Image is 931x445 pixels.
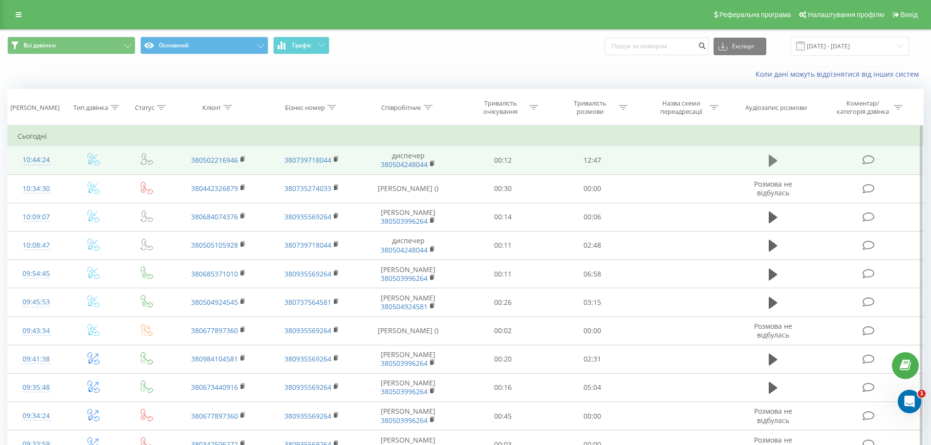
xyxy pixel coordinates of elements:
[381,160,428,169] a: 380504248044
[284,354,331,363] a: 380935569264
[273,37,329,54] button: Графік
[358,345,458,373] td: [PERSON_NAME]
[10,104,60,112] div: [PERSON_NAME]
[358,174,458,203] td: [PERSON_NAME] ()
[285,104,325,112] div: Бізнес номер
[18,350,55,369] div: 09:41:38
[548,288,637,317] td: 03:15
[381,104,421,112] div: Співробітник
[18,293,55,312] div: 09:45:53
[358,203,458,231] td: [PERSON_NAME]
[754,321,792,339] span: Розмова не відбулась
[605,38,709,55] input: Пошук за номером
[18,378,55,397] div: 09:35:48
[458,146,548,174] td: 00:12
[18,264,55,283] div: 09:54:45
[381,216,428,226] a: 380503996264
[358,402,458,430] td: [PERSON_NAME]
[548,402,637,430] td: 00:00
[381,416,428,425] a: 380503996264
[191,212,238,221] a: 380684074376
[135,104,154,112] div: Статус
[284,411,331,421] a: 380935569264
[18,321,55,340] div: 09:43:34
[381,302,428,311] a: 380504924581
[284,212,331,221] a: 380935569264
[140,37,268,54] button: Основний
[548,317,637,345] td: 00:00
[901,11,918,19] span: Вихід
[381,274,428,283] a: 380503996264
[808,11,884,19] span: Налаштування профілю
[756,69,924,79] a: Коли дані можуть відрізнятися вiд інших систем
[284,269,331,278] a: 380935569264
[358,231,458,259] td: диспечер
[381,387,428,396] a: 380503996264
[458,345,548,373] td: 00:20
[458,317,548,345] td: 00:02
[191,155,238,165] a: 380502216946
[191,240,238,250] a: 380505105928
[745,104,807,112] div: Аудіозапис розмови
[458,402,548,430] td: 00:45
[358,373,458,402] td: [PERSON_NAME]
[719,11,791,19] span: Реферальна програма
[73,104,108,112] div: Тип дзвінка
[834,99,891,116] div: Коментар/категорія дзвінка
[358,288,458,317] td: [PERSON_NAME]
[754,406,792,424] span: Розмова не відбулась
[284,326,331,335] a: 380935569264
[18,236,55,255] div: 10:08:47
[548,231,637,259] td: 02:48
[548,345,637,373] td: 02:31
[548,203,637,231] td: 00:06
[284,155,331,165] a: 380739718044
[284,240,331,250] a: 380739718044
[18,150,55,170] div: 10:44:24
[292,42,311,49] span: Графік
[458,231,548,259] td: 00:11
[358,317,458,345] td: [PERSON_NAME] ()
[458,174,548,203] td: 00:30
[284,184,331,193] a: 380735274033
[754,179,792,197] span: Розмова не відбулась
[191,382,238,392] a: 380673440916
[23,42,56,49] span: Всі дзвінки
[381,245,428,254] a: 380504248044
[918,390,926,398] span: 1
[8,127,924,146] td: Сьогодні
[898,390,921,413] iframe: Intercom live chat
[284,297,331,307] a: 380737564581
[18,406,55,425] div: 09:34:24
[7,37,135,54] button: Всі дзвінки
[358,260,458,288] td: [PERSON_NAME]
[191,354,238,363] a: 380984104581
[18,179,55,198] div: 10:34:30
[191,297,238,307] a: 380504924545
[458,260,548,288] td: 00:11
[191,269,238,278] a: 380685371010
[458,373,548,402] td: 00:16
[548,373,637,402] td: 05:04
[458,203,548,231] td: 00:14
[284,382,331,392] a: 380935569264
[191,411,238,421] a: 380677897360
[191,184,238,193] a: 380442326879
[548,260,637,288] td: 06:58
[564,99,616,116] div: Тривалість розмови
[202,104,221,112] div: Клієнт
[358,146,458,174] td: диспечер
[381,359,428,368] a: 380503996264
[655,99,707,116] div: Назва схеми переадресації
[191,326,238,335] a: 380677897360
[714,38,766,55] button: Експорт
[548,174,637,203] td: 00:00
[458,288,548,317] td: 00:26
[475,99,527,116] div: Тривалість очікування
[18,208,55,227] div: 10:09:07
[548,146,637,174] td: 12:47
